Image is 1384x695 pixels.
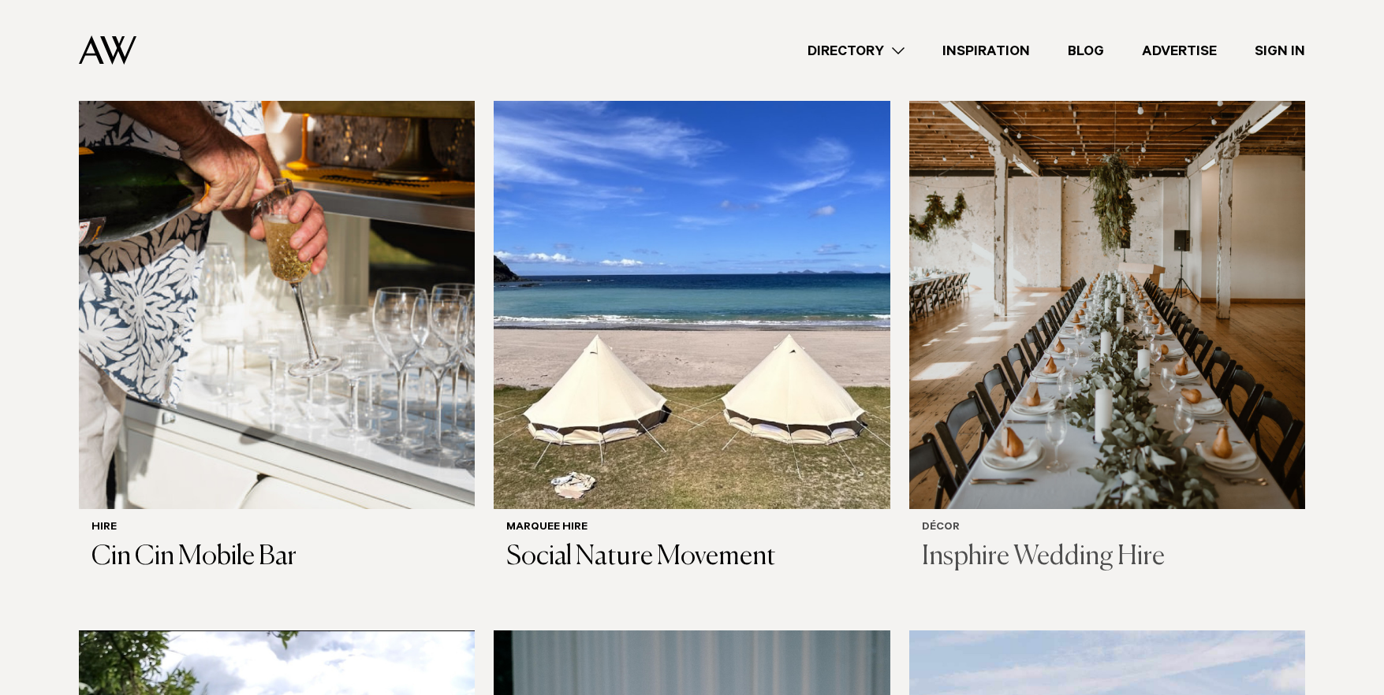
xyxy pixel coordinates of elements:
h3: Insphire Wedding Hire [922,541,1293,574]
img: Auckland Weddings Logo [79,35,136,65]
a: Inspiration [923,40,1049,61]
h6: Hire [91,522,462,535]
a: Blog [1049,40,1123,61]
h3: Cin Cin Mobile Bar [91,541,462,574]
a: Sign In [1236,40,1324,61]
h6: Décor [922,522,1293,535]
a: Advertise [1123,40,1236,61]
h6: Marquee Hire [506,522,877,535]
h3: Social Nature Movement [506,541,877,574]
a: Directory [789,40,923,61]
